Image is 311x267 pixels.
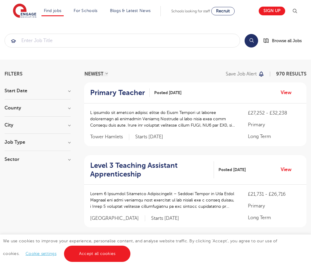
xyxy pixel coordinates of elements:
span: Browse all Jobs [272,37,302,44]
p: £21,731 - £26,716 [248,191,300,198]
a: View [281,89,296,97]
p: Starts [DATE] [135,134,163,140]
span: Posted [DATE] [154,90,181,96]
input: Submit [5,34,240,47]
p: L ipsumdo sit ametcon adipisc elitse do Eiusm Tempori ut laboree doloremagn ali enimadmin Veniamq... [90,109,236,128]
p: Long Term [248,133,300,140]
button: Search [245,34,258,48]
p: Starts [DATE] [151,215,179,222]
button: Save job alert [226,72,264,76]
span: Filters [5,72,23,76]
a: Blogs & Latest News [110,8,151,13]
a: Browse all Jobs [263,37,306,44]
h3: City [5,123,71,127]
span: 970 RESULTS [276,71,306,77]
a: Cookie settings [26,251,56,256]
p: £27,252 - £32,238 [248,109,300,117]
span: [GEOGRAPHIC_DATA] [90,215,145,222]
a: For Schools [74,8,97,13]
h3: Start Date [5,88,71,93]
p: Long Term [248,214,300,221]
span: Tower Hamlets [90,134,129,140]
p: Primary [248,121,300,128]
a: Level 3 Teaching Assistant Apprenticeship [90,161,214,179]
span: We use cookies to improve your experience, personalise content, and analyse website traffic. By c... [3,239,277,256]
img: Engage Education [13,4,36,19]
h2: Level 3 Teaching Assistant Apprenticeship [90,161,209,179]
a: Find jobs [44,8,62,13]
span: Recruit [216,9,230,13]
a: Accept all cookies [64,246,131,262]
p: Save job alert [226,72,257,76]
p: Primary [248,202,300,210]
h3: Sector [5,157,71,162]
a: Recruit [211,7,235,15]
span: Schools looking for staff [171,9,210,13]
p: Lorem 6 Ipsumdol Sitametco Adipiscingelit – Seddoei Tempor in Utla Etdol Magnaal eni admi veniamq... [90,191,236,210]
a: View [281,166,296,173]
h3: County [5,106,71,110]
h2: Primary Teacher [90,88,145,97]
a: Primary Teacher [90,88,150,97]
h3: Job Type [5,140,71,145]
span: Posted [DATE] [218,167,246,173]
a: Sign up [259,7,285,15]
